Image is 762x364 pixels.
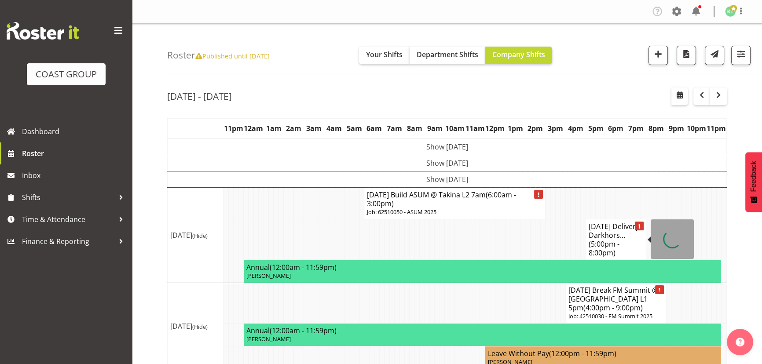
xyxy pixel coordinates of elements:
[750,161,758,192] span: Feedback
[745,152,762,212] button: Feedback - Show survey
[167,91,232,102] h2: [DATE] - [DATE]
[568,286,663,312] h4: [DATE] Break FM Summit @ [GEOGRAPHIC_DATA] L1 5pm
[22,191,114,204] span: Shifts
[505,118,525,138] th: 1pm
[324,118,344,138] th: 4am
[485,118,505,138] th: 12pm
[246,272,291,280] span: [PERSON_NAME]
[223,118,244,138] th: 11pm
[168,187,223,283] td: [DATE]
[284,118,304,138] th: 2am
[192,232,208,240] span: (Hide)
[417,50,478,59] span: Department Shifts
[546,118,566,138] th: 3pm
[425,118,445,138] th: 9am
[22,213,114,226] span: Time & Attendance
[586,118,606,138] th: 5pm
[648,46,668,65] button: Add a new shift
[677,46,696,65] button: Download a PDF of the roster according to the set date range.
[367,190,516,208] span: (6:00am - 3:00pm)
[549,349,616,358] span: (12:00pm - 11:59pm)
[366,50,403,59] span: Your Shifts
[195,51,270,60] span: Published until [DATE]
[246,326,719,335] h4: Annual
[192,323,208,331] span: (Hide)
[243,118,264,138] th: 12am
[725,6,736,17] img: kade-tiatia1141.jpg
[264,118,284,138] th: 1am
[246,263,719,272] h4: Annual
[404,118,425,138] th: 8am
[344,118,364,138] th: 5am
[7,22,79,40] img: Rosterit website logo
[246,335,291,343] span: [PERSON_NAME]
[565,118,586,138] th: 4pm
[168,155,727,171] td: Show [DATE]
[270,326,337,335] span: (12:00am - 11:59pm)
[168,171,727,187] td: Show [DATE]
[22,235,114,248] span: Finance & Reporting
[606,118,626,138] th: 6pm
[167,50,270,60] h4: Roster
[589,239,619,258] span: (5:00pm - 8:00pm)
[671,87,688,105] button: Select a specific date within the roster.
[736,338,744,346] img: help-xxl-2.png
[385,118,405,138] th: 7am
[525,118,546,138] th: 2pm
[568,312,663,320] p: Job: 42510030 - FM Summit 2025
[367,208,542,216] p: Job: 62510050 - ASUM 2025
[646,118,666,138] th: 8pm
[22,147,128,160] span: Roster
[465,118,485,138] th: 11am
[22,169,128,182] span: Inbox
[445,118,465,138] th: 10am
[304,118,324,138] th: 3am
[589,222,643,257] h4: [DATE] Delivery Darkhors...
[270,262,337,272] span: (12:00am - 11:59pm)
[705,46,724,65] button: Send a list of all shifts for the selected filtered period to all rostered employees.
[666,118,686,138] th: 9pm
[36,68,97,81] div: COAST GROUP
[364,118,385,138] th: 6am
[583,303,643,313] span: (4:00pm - 9:00pm)
[686,118,707,138] th: 10pm
[22,125,128,138] span: Dashboard
[731,46,751,65] button: Filter Shifts
[626,118,646,138] th: 7pm
[168,138,727,155] td: Show [DATE]
[707,118,727,138] th: 11pm
[367,190,542,208] h4: [DATE] Build ASUM @ Takina L2 7am
[359,47,410,64] button: Your Shifts
[488,349,719,358] h4: Leave Without Pay
[485,47,552,64] button: Company Shifts
[410,47,485,64] button: Department Shifts
[492,50,545,59] span: Company Shifts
